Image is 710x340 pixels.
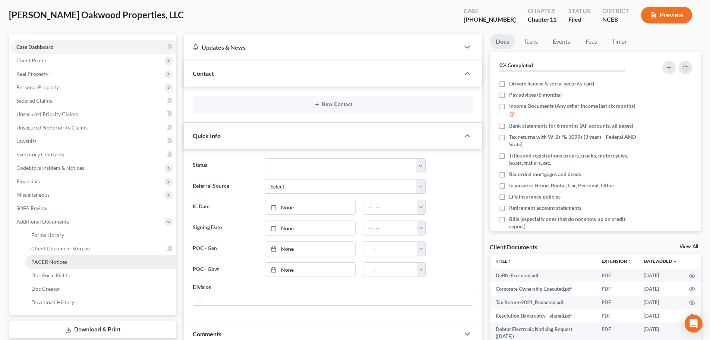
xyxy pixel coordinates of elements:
[31,232,64,238] span: Forms Library
[509,102,635,110] span: Income Documents (Any other income last six months)
[509,171,581,178] span: Recorded mortgages and deeds
[490,269,596,282] td: DeBN-Executed.pdf
[685,315,703,333] div: Open Intercom Messenger
[490,34,515,49] a: Docs
[550,16,556,23] span: 11
[16,111,78,117] span: Unsecured Priority Claims
[496,258,512,264] a: Titleunfold_more
[193,43,451,51] div: Updates & News
[193,283,212,291] div: Division
[602,258,632,264] a: Extensionunfold_more
[31,259,67,265] span: PACER Notices
[363,221,417,235] input: -- : --
[10,107,176,121] a: Unsecured Priority Claims
[16,218,69,225] span: Additional Documents
[10,94,176,107] a: Secured Claims
[568,7,590,15] div: Status
[464,15,516,24] div: [PHONE_NUMBER]
[16,138,37,144] span: Lawsuits
[547,34,576,49] a: Events
[16,178,40,184] span: Financials
[509,122,633,130] span: Bank statements for 6 months (All accounts, all pages)
[193,70,214,77] span: Contact
[638,309,683,322] td: [DATE]
[638,282,683,296] td: [DATE]
[31,245,90,252] span: Client Document Storage
[10,148,176,161] a: Executory Contracts
[673,259,677,264] i: expand_more
[31,272,70,278] span: Doc Form Fields
[189,158,261,173] label: Status
[518,34,544,49] a: Tasks
[644,258,677,264] a: Date Added expand_more
[16,151,64,157] span: Executory Contracts
[16,205,47,211] span: SOFA Review
[16,97,52,104] span: Secured Claims
[16,84,59,90] span: Personal Property
[509,80,594,87] span: Drivers license & social security card
[490,296,596,309] td: Tax Return-2021_Redacted.pdf
[507,259,512,264] i: unfold_more
[25,242,176,255] a: Client Document Storage
[193,132,221,139] span: Quick Info
[31,299,74,305] span: Download History
[509,182,615,189] span: Insurance: Home, Rental, Car, Personal, Other
[641,7,692,24] button: Preview
[596,269,638,282] td: PDF
[509,204,581,212] span: Retirement account statements
[16,57,47,63] span: Client Profile
[31,286,60,292] span: Doc Creator
[509,91,562,99] span: Pay advices (6 months)
[638,269,683,282] td: [DATE]
[627,259,632,264] i: unfold_more
[606,34,633,49] a: Timer
[16,44,54,50] span: Case Dashboard
[579,34,603,49] a: Fees
[10,202,176,215] a: SOFA Review
[265,200,355,214] a: None
[602,7,629,15] div: District
[638,296,683,309] td: [DATE]
[9,321,176,339] a: Download & Print
[363,242,417,256] input: -- : --
[10,134,176,148] a: Lawsuits
[189,262,261,277] label: POC - Govt
[10,121,176,134] a: Unsecured Nonpriority Claims
[189,200,261,215] label: IC Date
[199,102,467,107] button: New Contact
[25,255,176,269] a: PACER Notices
[16,71,48,77] span: Real Property
[265,242,355,256] a: None
[596,282,638,296] td: PDF
[16,165,84,171] span: Codebtors Insiders & Notices
[490,309,596,322] td: Resolution-Bankruptcy - signed.pdf
[363,263,417,277] input: -- : --
[265,263,355,277] a: None
[509,152,642,167] span: Titles and registrations to cars, trucks, motorcycles, boats, trailers, etc.
[25,228,176,242] a: Forms Library
[528,15,556,24] div: Chapter
[363,200,417,214] input: -- : --
[509,215,642,230] span: Bills (especially ones that do not show up on credit report)
[193,330,221,337] span: Comments
[189,179,261,194] label: Referral Source
[509,193,561,200] span: Life insurance policies
[189,221,261,235] label: Signing Date
[596,296,638,309] td: PDF
[490,282,596,296] td: Corporate Ownership-Executed.pdf
[499,62,533,68] strong: 0% Completed
[25,282,176,296] a: Doc Creator
[16,124,88,131] span: Unsecured Nonpriority Claims
[602,15,629,24] div: NCEB
[596,309,638,322] td: PDF
[679,244,698,249] a: View All
[25,296,176,309] a: Download History
[464,7,516,15] div: Case
[490,243,537,251] div: Client Documents
[568,15,590,24] div: Filed
[193,291,473,305] input: --
[16,191,50,198] span: Miscellaneous
[189,241,261,256] label: POC - Gen
[528,7,556,15] div: Chapter
[265,221,355,235] a: None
